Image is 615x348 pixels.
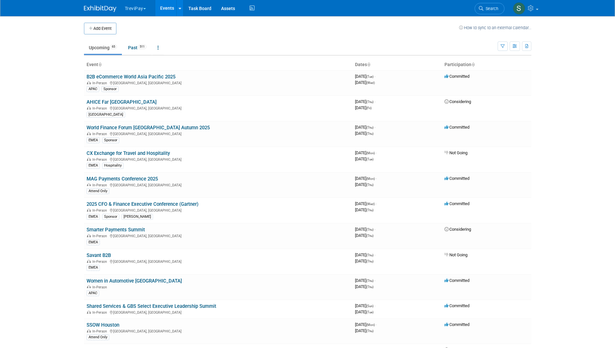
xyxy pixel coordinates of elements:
[355,74,375,79] span: [DATE]
[366,202,375,206] span: (Wed)
[87,132,91,135] img: In-Person Event
[366,329,373,333] span: (Thu)
[92,234,109,238] span: In-Person
[87,81,91,84] img: In-Person Event
[87,278,182,284] a: Women in Automotive [GEOGRAPHIC_DATA]
[102,163,124,168] div: Hospitality
[374,303,375,308] span: -
[444,74,469,79] span: Committed
[355,150,377,155] span: [DATE]
[87,176,158,182] a: MAG Payments Conference 2025
[87,285,91,288] img: In-Person Event
[87,309,350,315] div: [GEOGRAPHIC_DATA], [GEOGRAPHIC_DATA]
[122,214,153,220] div: [PERSON_NAME]
[87,112,125,118] div: [GEOGRAPHIC_DATA]
[84,6,116,12] img: ExhibitDay
[355,303,375,308] span: [DATE]
[355,176,377,181] span: [DATE]
[366,260,373,263] span: (Thu)
[355,309,373,314] span: [DATE]
[366,177,375,180] span: (Mon)
[352,59,442,70] th: Dates
[87,303,216,309] a: Shared Services & GBS Select Executive Leadership Summit
[374,125,375,130] span: -
[87,322,119,328] a: SSOW Houston
[355,278,375,283] span: [DATE]
[84,41,122,54] a: Upcoming65
[87,208,91,212] img: In-Person Event
[366,208,373,212] span: (Thu)
[87,125,210,131] a: World Finance Forum [GEOGRAPHIC_DATA] Autumn 2025
[444,150,467,155] span: Not Going
[92,285,109,289] span: In-Person
[366,132,373,135] span: (Thu)
[376,322,377,327] span: -
[355,99,375,104] span: [DATE]
[87,188,109,194] div: Attend Only
[87,259,350,264] div: [GEOGRAPHIC_DATA], [GEOGRAPHIC_DATA]
[366,151,375,155] span: (Mon)
[87,239,100,245] div: EMEA
[87,265,100,271] div: EMEA
[92,157,109,162] span: In-Person
[366,234,373,238] span: (Thu)
[87,233,350,238] div: [GEOGRAPHIC_DATA], [GEOGRAPHIC_DATA]
[444,322,469,327] span: Committed
[374,227,375,232] span: -
[355,105,372,110] span: [DATE]
[366,279,373,283] span: (Thu)
[84,59,352,70] th: Event
[444,278,469,283] span: Committed
[366,106,372,110] span: (Fri)
[367,62,370,67] a: Sort by Start Date
[366,157,373,161] span: (Tue)
[87,183,91,186] img: In-Person Event
[87,329,91,332] img: In-Person Event
[366,100,373,104] span: (Thu)
[84,23,116,34] button: Add Event
[355,252,375,257] span: [DATE]
[459,25,531,30] a: How to sync to an external calendar...
[444,201,469,206] span: Committed
[475,3,504,14] a: Search
[92,329,109,333] span: In-Person
[87,86,99,92] div: APAC
[444,176,469,181] span: Committed
[374,99,375,104] span: -
[355,328,373,333] span: [DATE]
[92,310,109,315] span: In-Person
[366,323,375,327] span: (Mon)
[87,74,175,80] a: B2B eCommerce World Asia Pacific 2025
[87,310,91,314] img: In-Person Event
[87,234,91,237] img: In-Person Event
[374,252,375,257] span: -
[87,182,350,187] div: [GEOGRAPHIC_DATA], [GEOGRAPHIC_DATA]
[92,132,109,136] span: In-Person
[366,285,373,289] span: (Thu)
[87,328,350,333] div: [GEOGRAPHIC_DATA], [GEOGRAPHIC_DATA]
[366,126,373,129] span: (Thu)
[366,81,375,85] span: (Wed)
[92,208,109,213] span: In-Person
[355,182,373,187] span: [DATE]
[355,125,375,130] span: [DATE]
[444,303,469,308] span: Committed
[355,284,373,289] span: [DATE]
[355,201,377,206] span: [DATE]
[355,233,373,238] span: [DATE]
[355,259,373,263] span: [DATE]
[376,201,377,206] span: -
[355,322,377,327] span: [DATE]
[87,150,170,156] a: CX Exchange for Travel and Hospitality
[123,41,151,54] a: Past511
[366,75,373,78] span: (Tue)
[87,214,100,220] div: EMEA
[444,99,471,104] span: Considering
[376,176,377,181] span: -
[87,99,157,105] a: AHICE Far [GEOGRAPHIC_DATA]
[98,62,101,67] a: Sort by Event Name
[87,290,99,296] div: APAC
[87,137,100,143] div: EMEA
[87,260,91,263] img: In-Person Event
[87,163,100,168] div: EMEA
